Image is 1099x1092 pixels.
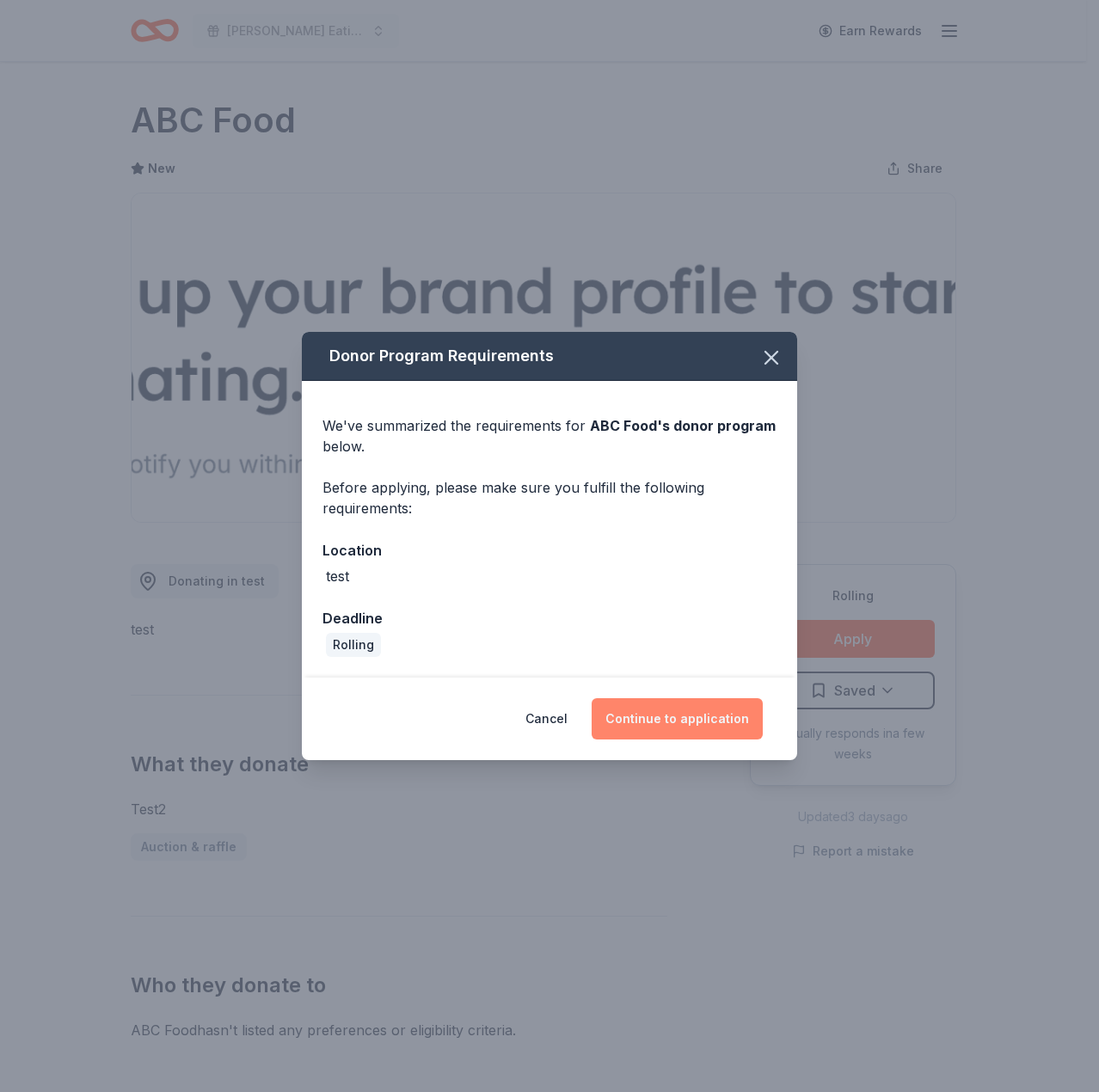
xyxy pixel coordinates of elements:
[322,477,777,518] div: Before applying, please make sure you fulfill the following requirements:
[590,417,776,434] span: ABC Food 's donor program
[326,633,381,657] div: Rolling
[525,698,568,739] button: Cancel
[592,698,763,739] button: Continue to application
[302,332,797,381] div: Donor Program Requirements
[322,415,777,457] div: We've summarized the requirements for below.
[322,539,777,561] div: Location
[322,607,777,629] div: Deadline
[326,566,349,586] div: test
